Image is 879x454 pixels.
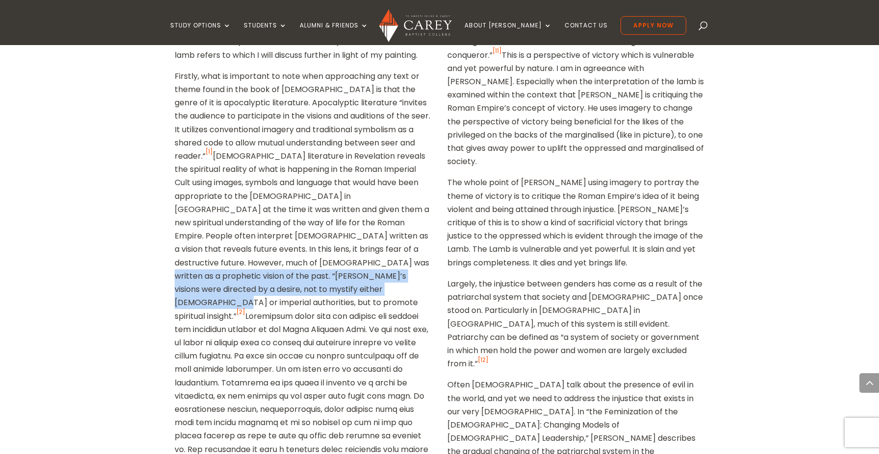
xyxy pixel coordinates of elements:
[492,47,502,55] sup: [11]
[492,49,502,61] a: [11]
[478,356,489,364] sup: [12]
[206,147,213,156] a: [1]
[170,22,231,45] a: Study Options
[478,358,489,369] a: [12]
[236,308,245,316] a: [2]
[447,277,704,378] p: Largely, the injustice between genders has come as a result of the patriarchal system that societ...
[465,22,552,45] a: About [PERSON_NAME]
[379,9,451,42] img: Carey Baptist College
[447,176,704,277] p: The whole point of [PERSON_NAME] using imagery to portray the theme of victory is to critique the...
[620,16,686,35] a: Apply Now
[565,22,608,45] a: Contact Us
[244,22,287,45] a: Students
[300,22,368,45] a: Alumni & Friends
